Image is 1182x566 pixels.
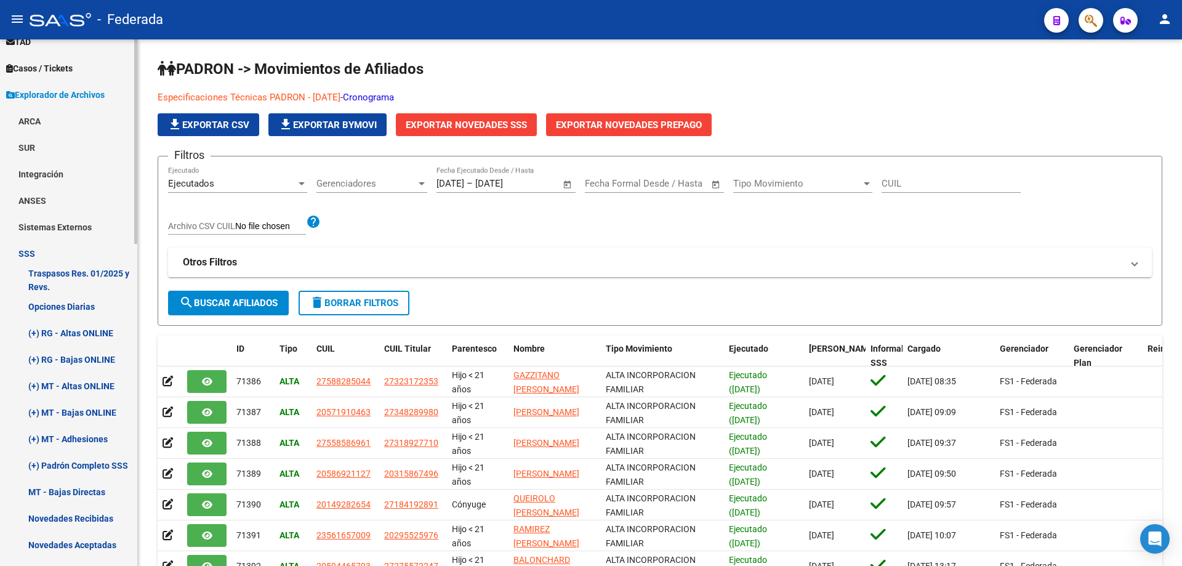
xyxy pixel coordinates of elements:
span: Ejecutados [168,178,214,189]
span: 27318927710 [384,438,438,448]
mat-icon: search [179,295,194,310]
strong: ALTA [279,376,299,386]
span: Cargado [907,344,941,354]
span: 20295525976 [384,530,438,540]
span: 23561657009 [316,530,371,540]
span: - Federada [97,6,163,33]
mat-expansion-panel-header: Otros Filtros [168,248,1152,277]
span: CUIL [316,344,335,354]
span: 20149282654 [316,499,371,509]
span: Hijo < 21 años [452,463,484,487]
span: Buscar Afiliados [179,297,278,309]
span: Tipo [279,344,297,354]
button: Exportar Novedades SSS [396,113,537,136]
strong: ALTA [279,499,299,509]
span: 27323172353 [384,376,438,386]
strong: ALTA [279,438,299,448]
span: RAMIREZ [PERSON_NAME] [513,524,579,548]
span: Explorador de Archivos [6,88,105,102]
span: [DATE] 10:07 [907,530,956,540]
span: 20315867496 [384,469,438,479]
button: Exportar Bymovi [268,113,387,136]
span: Ejecutado ([DATE]) [729,463,767,487]
span: [DATE] 08:35 [907,376,956,386]
span: Ejecutado ([DATE]) [729,370,767,394]
mat-icon: menu [10,12,25,26]
span: 71389 [236,469,261,479]
span: Hijo < 21 años [452,432,484,456]
span: Ejecutado ([DATE]) [729,524,767,548]
strong: ALTA [279,530,299,540]
span: 71387 [236,407,261,417]
span: Ejecutado [729,344,768,354]
button: Exportar CSV [158,113,259,136]
datatable-header-cell: Gerenciador Plan [1069,336,1143,376]
span: 27184192891 [384,499,438,509]
span: [DATE] [809,407,834,417]
input: Archivo CSV CUIL [235,221,306,232]
span: 71386 [236,376,261,386]
span: 20571910463 [316,407,371,417]
span: FS1 - Federada [1000,499,1057,509]
span: Tipo Movimiento [733,178,861,189]
span: Tipo Movimiento [606,344,672,354]
span: Nombre [513,344,545,354]
strong: ALTA [279,407,299,417]
button: Exportar Novedades Prepago [546,113,712,136]
span: Borrar Filtros [310,297,398,309]
input: Fecha inicio [585,178,635,189]
span: ALTA INCORPORACION FAMILIAR [606,401,696,425]
button: Open calendar [709,177,723,192]
span: 71390 [236,499,261,509]
span: FS1 - Federada [1000,407,1057,417]
div: Open Intercom Messenger [1140,524,1170,554]
input: Fecha fin [646,178,706,189]
span: Parentesco [452,344,497,354]
span: ALTA INCORPORACION FAMILIAR [606,493,696,517]
span: Informable SSS [870,344,914,368]
mat-icon: delete [310,295,324,310]
button: Buscar Afiliados [168,291,289,315]
datatable-header-cell: Informable SSS [866,336,903,376]
span: Hijo < 21 años [452,370,484,394]
datatable-header-cell: Ejecutado [724,336,804,376]
span: Ejecutado ([DATE]) [729,493,767,517]
span: [DATE] [809,438,834,448]
span: Ejecutado ([DATE]) [729,432,767,456]
button: Open calendar [561,177,575,192]
strong: ALTA [279,469,299,479]
span: QUEIROLO [PERSON_NAME] [513,493,579,517]
span: ALTA INCORPORACION FAMILIAR [606,432,696,456]
datatable-header-cell: Fecha Formal [804,336,866,376]
span: [DATE] 09:50 [907,469,956,479]
h3: Filtros [168,147,211,164]
datatable-header-cell: Tipo Movimiento [601,336,724,376]
datatable-header-cell: CUIL [312,336,379,376]
span: [DATE] 09:09 [907,407,956,417]
span: Ejecutado ([DATE]) [729,401,767,425]
datatable-header-cell: ID [231,336,275,376]
datatable-header-cell: Parentesco [447,336,509,376]
span: Exportar CSV [167,119,249,131]
span: Hijo < 21 años [452,401,484,425]
span: Gerenciadores [316,178,416,189]
span: 27588285044 [316,376,371,386]
span: [PERSON_NAME] [513,469,579,479]
mat-icon: person [1157,12,1172,26]
span: – [467,178,473,189]
span: FS1 - Federada [1000,376,1057,386]
span: [DATE] 09:57 [907,499,956,509]
span: [DATE] 09:37 [907,438,956,448]
span: Exportar Bymovi [278,119,377,131]
span: 20586921127 [316,469,371,479]
span: ID [236,344,244,354]
span: Exportar Novedades SSS [406,119,527,131]
datatable-header-cell: Gerenciador [995,336,1069,376]
span: Gerenciador [1000,344,1048,354]
datatable-header-cell: Tipo [275,336,312,376]
span: [PERSON_NAME] [513,407,579,417]
span: ALTA INCORPORACION FAMILIAR [606,370,696,394]
span: Casos / Tickets [6,62,73,75]
span: [PERSON_NAME] [513,438,579,448]
input: Fecha fin [475,178,535,189]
